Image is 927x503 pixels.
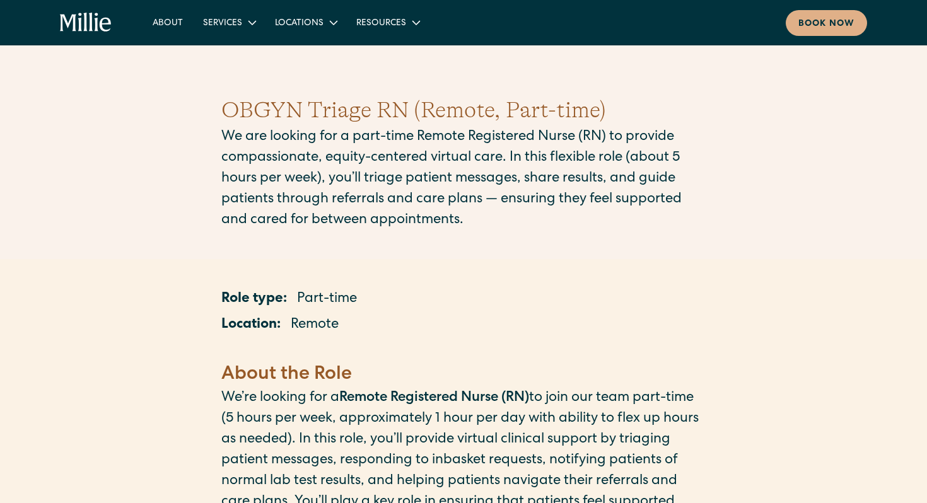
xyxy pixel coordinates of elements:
p: ‍ [221,341,706,362]
h1: OBGYN Triage RN (Remote, Part-time) [221,93,706,127]
p: Role type: [221,289,287,310]
div: Resources [346,12,429,33]
div: Services [193,12,265,33]
div: Services [203,17,242,30]
div: Resources [356,17,406,30]
p: We are looking for a part-time Remote Registered Nurse (RN) to provide compassionate, equity-cent... [221,127,706,231]
strong: About the Role [221,366,352,384]
div: Locations [275,17,324,30]
strong: Remote Registered Nurse (RN) [339,391,529,405]
div: Locations [265,12,346,33]
a: Book now [786,10,867,36]
p: Location: [221,315,281,336]
a: About [143,12,193,33]
p: Part-time [297,289,357,310]
p: Remote [291,315,339,336]
div: Book now [798,18,854,31]
a: home [60,13,112,33]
